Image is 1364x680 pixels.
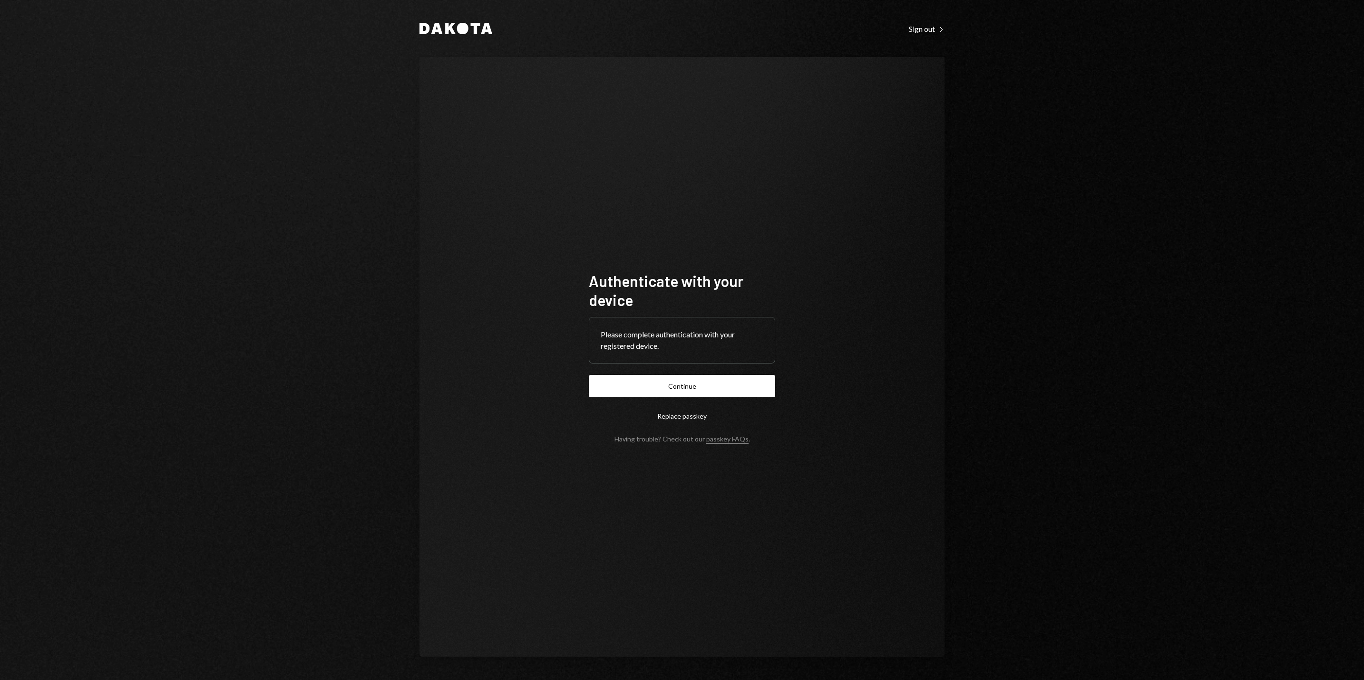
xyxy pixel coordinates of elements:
h1: Authenticate with your device [589,271,775,309]
button: Continue [589,375,775,397]
a: passkey FAQs [706,435,749,444]
div: Please complete authentication with your registered device. [601,329,763,352]
a: Sign out [909,23,945,34]
div: Sign out [909,24,945,34]
div: Having trouble? Check out our . [614,435,750,443]
button: Replace passkey [589,405,775,427]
